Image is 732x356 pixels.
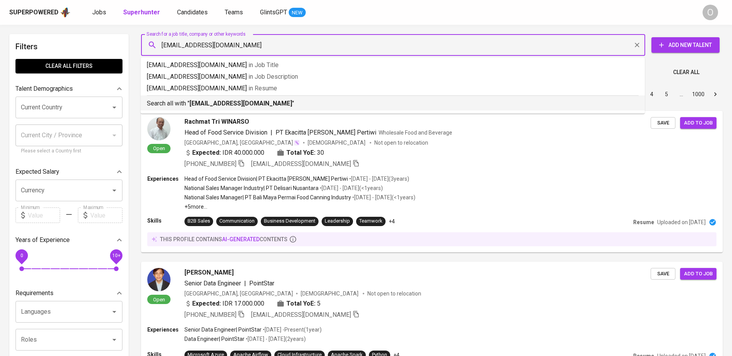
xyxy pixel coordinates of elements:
span: PointStar [249,280,274,287]
button: Add to job [680,268,716,280]
button: Clear All [670,65,703,79]
p: • [DATE] - [DATE] ( 3 years ) [348,175,409,183]
span: [PERSON_NAME] [184,268,234,277]
span: Candidates [177,9,208,16]
button: Go to page 1000 [690,88,707,100]
p: Expected Salary [16,167,59,176]
span: [DEMOGRAPHIC_DATA] [301,290,360,297]
a: Jobs [92,8,108,17]
p: +4 [389,218,395,225]
div: Leadership [325,218,350,225]
p: National Sales Manager Industry | PT Delisari Nusantara [184,184,319,192]
div: Years of Experience [16,232,122,248]
p: [EMAIL_ADDRESS][DOMAIN_NAME] [147,60,639,70]
a: OpenRachmat Tri WINARSOHead of Food Service Division|PT Ekacitta [PERSON_NAME] PertiwiWholesale F... [141,111,723,252]
div: [GEOGRAPHIC_DATA], [GEOGRAPHIC_DATA] [184,139,300,147]
button: Clear [632,40,642,50]
div: B2B Sales [188,218,210,225]
a: Candidates [177,8,209,17]
p: Experiences [147,175,184,183]
p: Years of Experience [16,235,70,245]
button: Go to page 5 [660,88,673,100]
p: Skills [147,217,184,225]
a: Teams [225,8,245,17]
p: Senior Data Engineer | PointStar [184,326,262,334]
p: Uploaded on [DATE] [657,218,706,226]
p: this profile contains contents [160,235,288,243]
span: in Job Title [248,61,279,69]
span: GlintsGPT [260,9,287,16]
a: Superpoweredapp logo [9,7,71,18]
span: Jobs [92,9,106,16]
span: [EMAIL_ADDRESS][DOMAIN_NAME] [251,311,351,318]
button: Open [109,334,120,345]
a: Superhunter [123,8,162,17]
p: Not open to relocation [374,139,428,147]
b: Expected: [192,148,221,157]
button: Open [109,185,120,196]
b: Total YoE: [286,299,315,308]
span: Wholesale Food and Beverage [379,130,452,136]
p: • [DATE] - Present ( 1 year ) [262,326,322,334]
img: magic_wand.svg [294,140,300,146]
img: app logo [60,7,71,18]
span: | [270,128,272,137]
button: Add New Talent [651,37,720,53]
p: Please select a Country first [21,147,117,155]
input: Value [28,207,60,223]
p: [EMAIL_ADDRESS][DOMAIN_NAME] [147,72,639,81]
span: in Job Description [248,73,298,80]
span: Senior Data Engineer [184,280,241,287]
span: Clear All filters [22,61,116,71]
div: Expected Salary [16,164,122,180]
b: Total YoE: [286,148,315,157]
div: Superpowered [9,8,59,17]
p: • [DATE] - [DATE] ( <1 years ) [351,194,415,201]
span: Save [654,270,672,278]
p: • [DATE] - [DATE] ( <1 years ) [319,184,383,192]
div: … [675,90,687,98]
b: [EMAIL_ADDRESS][DOMAIN_NAME] [189,100,292,107]
div: Teamwork [359,218,382,225]
a: GlintsGPT NEW [260,8,306,17]
p: Head of Food Service Division | PT Ekacitta [PERSON_NAME] Pertiwi [184,175,348,183]
p: Data Engineer | PointStar [184,335,245,343]
span: [EMAIL_ADDRESS][DOMAIN_NAME] [251,160,351,168]
button: Clear All filters [16,59,122,73]
button: Open [109,102,120,113]
p: Requirements [16,289,53,298]
span: Add New Talent [658,40,713,50]
img: bb1be98ccf9b16f0f542b7f816e36444.png [147,268,171,291]
div: IDR 40.000.000 [184,148,264,157]
p: Talent Demographics [16,84,73,93]
span: Teams [225,9,243,16]
div: Business Development [264,218,315,225]
div: Requirements [16,285,122,301]
span: [PHONE_NUMBER] [184,311,236,318]
span: | [244,279,246,288]
span: in Resume [248,85,277,92]
button: Open [109,306,120,317]
button: Go to page 4 [646,88,658,100]
span: AI-generated [222,236,260,242]
p: [EMAIL_ADDRESS][DOMAIN_NAME] [147,84,639,93]
h6: Filters [16,40,122,53]
span: Head of Food Service Division [184,129,267,136]
p: Not open to relocation [367,290,421,297]
p: Resume [633,218,654,226]
p: Search all with " " [147,99,639,108]
button: Save [651,117,675,129]
span: 5 [317,299,320,308]
span: Open [150,145,168,152]
input: Value [90,207,122,223]
div: Communication [219,218,255,225]
button: Go to next page [709,88,722,100]
span: [PHONE_NUMBER] [184,160,236,168]
span: PT Ekacitta [PERSON_NAME] Pertiwi [276,129,376,136]
span: NEW [289,9,306,17]
div: [GEOGRAPHIC_DATA], [GEOGRAPHIC_DATA] [184,290,293,297]
b: Superhunter [123,9,160,16]
span: Open [150,296,168,303]
span: Save [654,119,672,128]
b: Expected: [192,299,221,308]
